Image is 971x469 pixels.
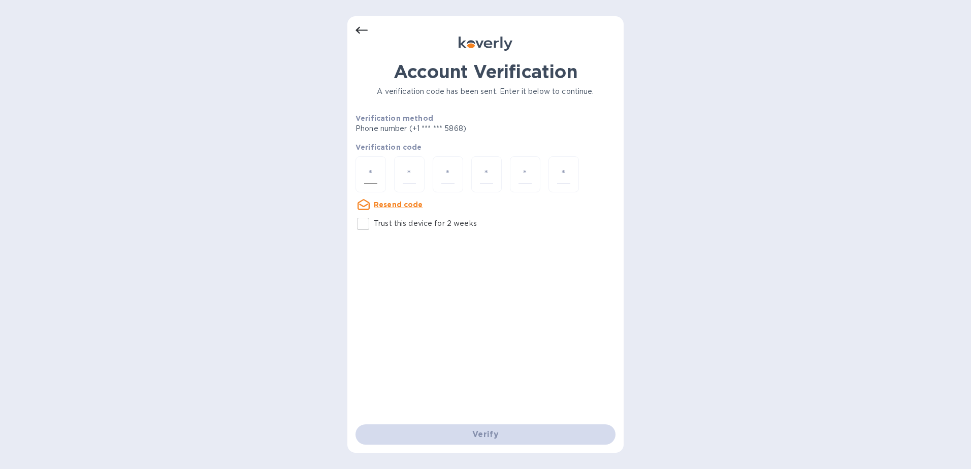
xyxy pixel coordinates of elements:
p: Verification code [355,142,616,152]
u: Resend code [374,200,423,209]
p: A verification code has been sent. Enter it below to continue. [355,86,616,97]
b: Verification method [355,114,433,122]
p: Trust this device for 2 weeks [374,218,477,229]
h1: Account Verification [355,61,616,82]
p: Phone number (+1 *** *** 5868) [355,123,544,134]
